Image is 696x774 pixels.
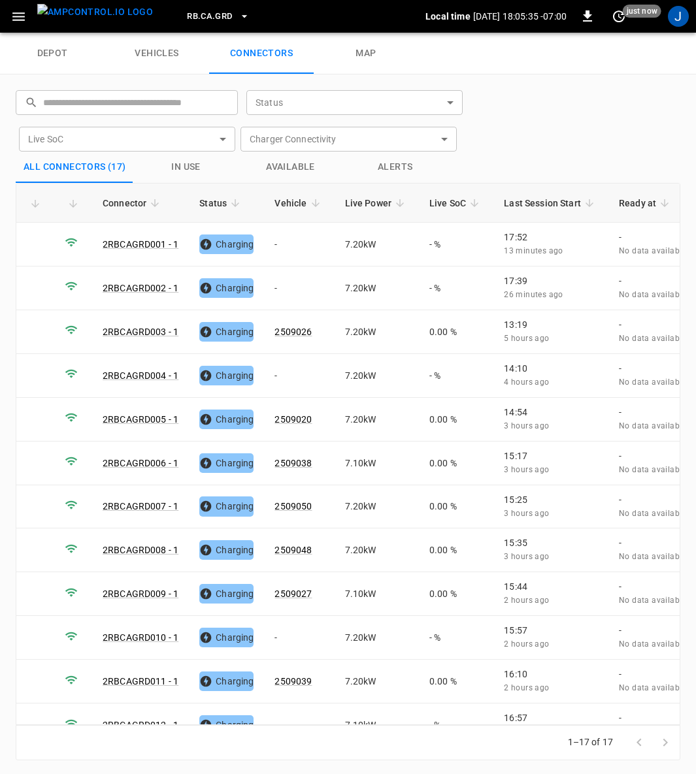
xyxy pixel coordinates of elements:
span: 3 hours ago [504,552,549,561]
td: - [264,616,334,660]
td: - % [419,266,493,310]
a: 2509048 [274,545,312,555]
td: 0.00 % [419,485,493,529]
div: Charging [199,584,254,604]
td: 7.10 kW [335,442,420,485]
a: 2RBCAGRD004 - 1 [103,370,178,381]
div: Charging [199,366,254,385]
a: 2RBCAGRD001 - 1 [103,239,178,250]
p: 14:10 [504,362,598,375]
p: 13:19 [504,318,598,331]
div: Charging [199,540,254,560]
a: 2RBCAGRD006 - 1 [103,458,178,468]
span: No data available [619,596,686,605]
p: 17:39 [504,274,598,287]
a: 2RBCAGRD002 - 1 [103,283,178,293]
div: Charging [199,234,254,254]
span: No data available [619,465,686,474]
p: - [619,493,686,506]
td: 7.20 kW [335,398,420,442]
td: 0.00 % [419,528,493,572]
span: Ready at [619,195,673,211]
p: [DATE] 18:05:35 -07:00 [473,10,567,23]
button: in use [134,152,239,183]
div: Charging [199,671,254,691]
span: 3 hours ago [504,421,549,430]
span: 4 hours ago [504,378,549,387]
span: No data available [619,421,686,430]
p: - [619,711,686,724]
p: 15:57 [504,624,598,637]
button: RB.CA.GRD [182,4,254,29]
span: 26 minutes ago [504,290,563,299]
span: No data available [619,552,686,561]
div: Charging [199,322,254,342]
p: - [619,362,686,375]
span: Vehicle [274,195,323,211]
td: 7.20 kW [335,528,420,572]
span: No data available [619,639,686,649]
p: 15:44 [504,580,598,593]
td: 7.20 kW [335,223,420,266]
p: - [619,449,686,462]
td: - % [419,223,493,266]
a: 2RBCAGRD009 - 1 [103,589,178,599]
button: Alerts [343,152,448,183]
p: - [619,580,686,593]
td: 0.00 % [419,572,493,616]
div: Charging [199,453,254,473]
span: Last Session Start [504,195,598,211]
p: 16:10 [504,668,598,681]
td: - [264,223,334,266]
td: 0.00 % [419,442,493,485]
a: 2RBCAGRD005 - 1 [103,414,178,425]
a: 2RBCAGRD010 - 1 [103,632,178,643]
p: 15:25 [504,493,598,506]
p: 15:17 [504,449,598,462]
p: 17:52 [504,231,598,244]
button: set refresh interval [608,6,629,27]
p: - [619,318,686,331]
td: 7.10 kW [335,703,420,747]
p: - [619,406,686,419]
span: No data available [619,683,686,692]
img: ampcontrol.io logo [37,4,153,20]
a: 2509027 [274,589,312,599]
span: 2 hours ago [504,683,549,692]
td: 7.20 kW [335,354,420,398]
div: Charging [199,496,254,516]
a: map [314,33,418,74]
a: 2509038 [274,458,312,468]
td: - % [419,354,493,398]
span: 5 hours ago [504,334,549,343]
a: 2RBCAGRD007 - 1 [103,501,178,511]
span: Live SoC [429,195,483,211]
td: - [264,266,334,310]
div: Charging [199,628,254,647]
a: connectors [209,33,314,74]
p: Local time [425,10,471,23]
a: 2509020 [274,414,312,425]
div: Charging [199,715,254,735]
span: 2 hours ago [504,596,549,605]
td: 0.00 % [419,310,493,354]
td: - % [419,703,493,747]
span: Live Power [345,195,409,211]
td: 7.20 kW [335,266,420,310]
td: 7.20 kW [335,310,420,354]
td: 0.00 % [419,660,493,703]
span: No data available [619,509,686,518]
a: 2RBCAGRD008 - 1 [103,545,178,555]
div: Charging [199,278,254,298]
a: 2509039 [274,676,312,686]
span: No data available [619,378,686,387]
td: - [264,703,334,747]
span: 2 hours ago [504,639,549,649]
button: Available [239,152,343,183]
a: vehicles [105,33,209,74]
a: 2RBCAGRD003 - 1 [103,327,178,337]
span: Status [199,195,244,211]
p: - [619,536,686,549]
a: 2RBCAGRD011 - 1 [103,676,178,686]
td: 7.20 kW [335,660,420,703]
